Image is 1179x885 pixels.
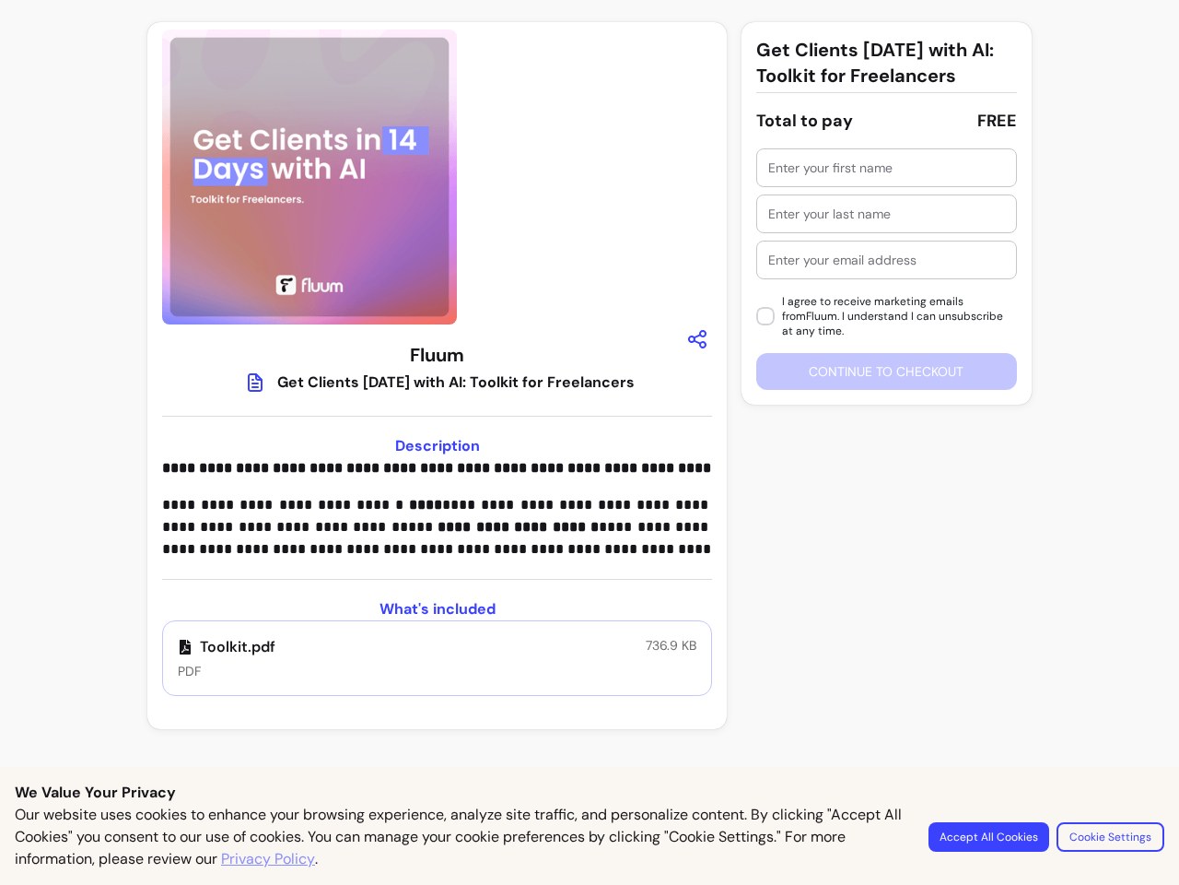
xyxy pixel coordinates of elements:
input: Enter your last name [768,205,1005,223]
input: Enter your first name [768,159,1005,177]
div: Total to pay [756,108,853,134]
input: Enter your email address [768,251,1005,269]
img: https://d3pz9znudhj10h.cloudfront.net/9e4209f5-0baa-4e25-8d37-a980f0b6fe04 [162,29,457,324]
h3: Get Clients [DATE] with AI: Toolkit for Freelancers [756,37,1017,88]
p: We Value Your Privacy [15,782,1164,804]
div: Get Clients [DATE] with AI: Toolkit for Freelancers [277,372,635,394]
h3: Description [162,435,712,457]
p: Our website uses cookies to enhance your browsing experience, analyze site traffic, and personali... [15,804,906,870]
button: Cookie Settings [1056,822,1164,852]
p: PDF [178,662,275,680]
h3: What's included [162,598,712,620]
p: 736.9 KB [646,636,696,655]
button: Accept All Cookies [928,822,1049,852]
a: Privacy Policy [221,848,315,870]
div: FREE [977,108,1017,134]
p: Toolkit.pdf [178,636,275,658]
h3: Fluum [410,342,464,368]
